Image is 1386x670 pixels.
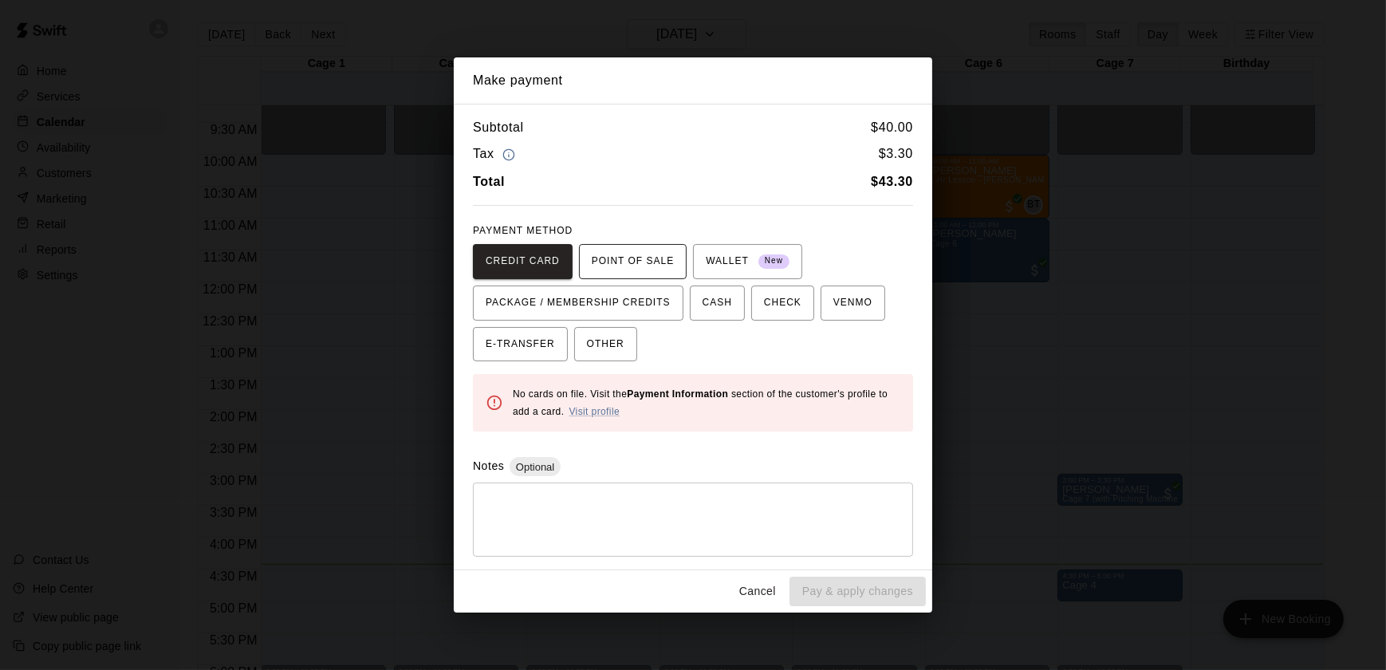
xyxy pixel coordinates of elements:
[510,461,561,473] span: Optional
[486,290,671,316] span: PACKAGE / MEMBERSHIP CREDITS
[473,459,504,472] label: Notes
[821,286,885,321] button: VENMO
[587,332,624,357] span: OTHER
[454,57,932,104] h2: Make payment
[751,286,814,321] button: CHECK
[579,244,687,279] button: POINT OF SALE
[732,577,783,606] button: Cancel
[473,327,568,362] button: E-TRANSFER
[879,144,913,165] h6: $ 3.30
[473,144,519,165] h6: Tax
[569,406,620,417] a: Visit profile
[627,388,728,400] b: Payment Information
[473,117,524,138] h6: Subtotal
[871,117,913,138] h6: $ 40.00
[473,225,573,236] span: PAYMENT METHOD
[592,249,674,274] span: POINT OF SALE
[693,244,802,279] button: WALLET New
[764,290,801,316] span: CHECK
[871,175,913,188] b: $ 43.30
[473,286,683,321] button: PACKAGE / MEMBERSHIP CREDITS
[486,249,560,274] span: CREDIT CARD
[513,388,888,417] span: No cards on file. Visit the section of the customer's profile to add a card.
[703,290,732,316] span: CASH
[690,286,745,321] button: CASH
[473,175,505,188] b: Total
[833,290,872,316] span: VENMO
[473,244,573,279] button: CREDIT CARD
[758,250,789,272] span: New
[574,327,637,362] button: OTHER
[706,249,789,274] span: WALLET
[486,332,555,357] span: E-TRANSFER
